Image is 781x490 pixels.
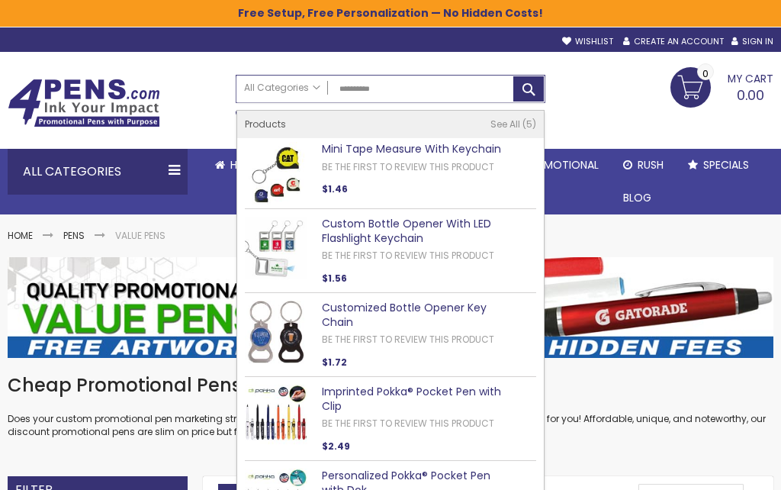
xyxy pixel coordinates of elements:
span: $2.49 [322,440,350,453]
a: Home [8,229,33,242]
img: Custom Bottle Opener With LED Flashlight Keychain [245,217,307,279]
div: Does your custom promotional pen marketing strategy need a pick me up? We have just the marketing... [8,373,773,438]
span: Specials [703,157,749,172]
a: Be the first to review this product [322,333,494,346]
strong: Value Pens [115,229,166,242]
a: Custom Bottle Opener With LED Flashlight Keychain [322,216,491,246]
span: $1.56 [322,272,347,285]
a: Pens [63,229,85,242]
a: Imprinted Pokka® Pocket Pen with Clip [322,384,501,414]
span: Rush [638,157,664,172]
span: 5 [522,118,536,131]
a: Specials [676,149,761,182]
div: All Categories [8,149,188,195]
span: 4PROMOTIONAL ITEMS [500,157,599,187]
h1: Cheap Promotional Pens [8,373,773,398]
img: Customized Bottle Opener Key Chain [245,301,307,363]
a: 4PROMOTIONALITEMS [487,149,611,196]
img: Imprinted Pokka® Pocket Pen with Clip [245,385,307,447]
span: See All [490,118,520,131]
div: Free shipping on pen orders over $199 [439,103,545,134]
a: All Categories [236,76,328,101]
img: Value Pens [8,257,773,358]
span: Products [245,118,286,131]
span: Home [230,157,261,172]
a: See All 5 [490,118,536,131]
span: $1.72 [322,356,347,369]
span: 0 [702,66,709,81]
a: Blog [611,182,664,214]
a: Be the first to review this product [322,249,494,262]
a: Be the first to review this product [322,160,494,173]
a: Wishlist [562,36,613,47]
a: Be the first to review this product [322,417,494,430]
a: Sign In [731,36,773,47]
span: $1.46 [322,182,348,195]
a: Home [203,149,273,182]
a: Rush [611,149,676,182]
img: Mini Tape Measure With Keychain [245,142,307,205]
a: Customized Bottle Opener Key Chain [322,300,487,330]
a: Mini Tape Measure With Keychain [322,141,501,156]
span: All Categories [244,82,320,94]
a: Create an Account [623,36,724,47]
a: 0.00 0 [670,67,773,105]
span: 0.00 [737,85,764,105]
span: Blog [623,190,651,205]
img: 4Pens Custom Pens and Promotional Products [8,79,160,127]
